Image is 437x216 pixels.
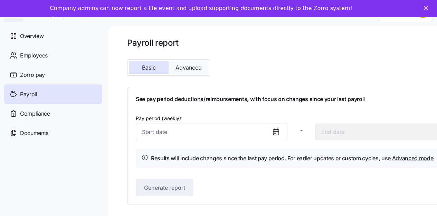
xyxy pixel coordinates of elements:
[20,51,48,60] span: Employees
[136,115,183,122] label: Pay period (weekly)
[4,123,102,143] a: Documents
[20,90,37,99] span: Payroll
[20,109,50,118] span: Compliance
[4,26,102,46] a: Overview
[142,65,156,70] span: Basic
[136,124,287,140] input: Start date
[20,32,44,40] span: Overview
[136,179,193,196] button: Generate report
[175,65,202,70] span: Advanced
[144,183,185,192] span: Generate report
[151,154,434,163] h4: Results will include changes since the last pay period. For earlier updates or custom cycles, use
[4,84,102,104] a: Payroll
[392,155,434,162] a: Advanced mode
[4,46,102,65] a: Employees
[4,65,102,84] a: Zorro pay
[424,6,431,10] div: Close
[20,129,48,137] span: Documents
[4,104,102,123] a: Compliance
[300,126,303,135] span: -
[20,71,45,79] span: Zorro pay
[50,5,352,12] div: Company admins can now report a life event and upload supporting documents directly to the Zorro ...
[50,16,93,24] a: Take a tour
